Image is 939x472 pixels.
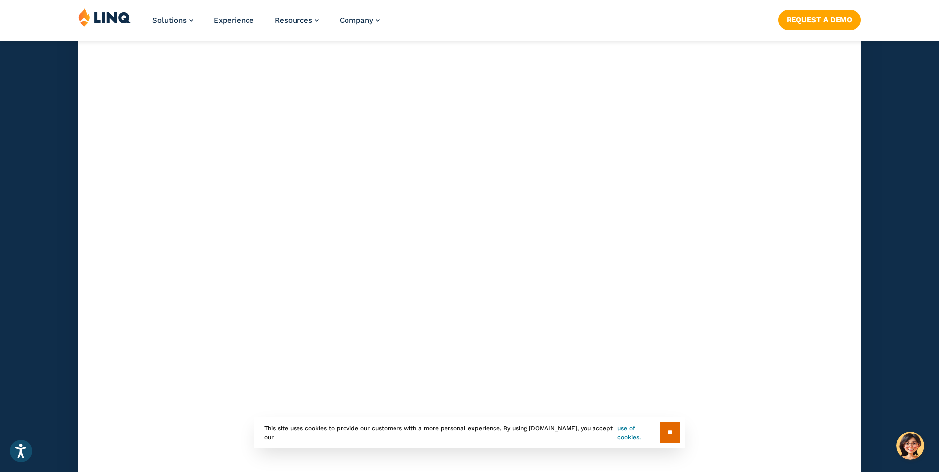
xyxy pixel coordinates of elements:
a: Experience [214,16,254,25]
a: use of cookies. [617,424,659,442]
a: Solutions [152,16,193,25]
img: LINQ | K‑12 Software [78,8,131,27]
a: Request a Demo [778,10,861,30]
div: This site uses cookies to provide our customers with a more personal experience. By using [DOMAIN... [254,417,685,448]
a: Company [340,16,380,25]
nav: Primary Navigation [152,8,380,41]
nav: Button Navigation [778,8,861,30]
span: Resources [275,16,312,25]
span: Solutions [152,16,187,25]
button: Hello, have a question? Let’s chat. [896,432,924,460]
a: Resources [275,16,319,25]
span: Company [340,16,373,25]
